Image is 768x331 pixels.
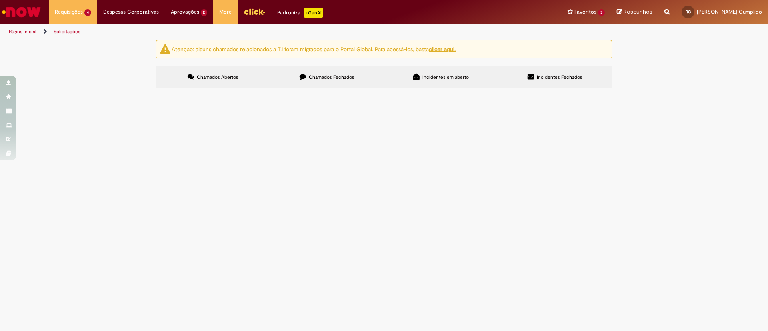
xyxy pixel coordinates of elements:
[422,74,469,80] span: Incidentes em aberto
[103,8,159,16] span: Despesas Corporativas
[686,9,691,14] span: RC
[624,8,652,16] span: Rascunhos
[84,9,91,16] span: 4
[54,28,80,35] a: Solicitações
[201,9,208,16] span: 2
[309,74,354,80] span: Chamados Fechados
[1,4,42,20] img: ServiceNow
[617,8,652,16] a: Rascunhos
[304,8,323,18] p: +GenAi
[277,8,323,18] div: Padroniza
[171,8,199,16] span: Aprovações
[172,45,456,52] ng-bind-html: Atenção: alguns chamados relacionados a T.I foram migrados para o Portal Global. Para acessá-los,...
[697,8,762,15] span: [PERSON_NAME] Cumplido
[9,28,36,35] a: Página inicial
[537,74,582,80] span: Incidentes Fechados
[429,45,456,52] a: clicar aqui.
[197,74,238,80] span: Chamados Abertos
[55,8,83,16] span: Requisições
[574,8,596,16] span: Favoritos
[598,9,605,16] span: 3
[6,24,506,39] ul: Trilhas de página
[219,8,232,16] span: More
[244,6,265,18] img: click_logo_yellow_360x200.png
